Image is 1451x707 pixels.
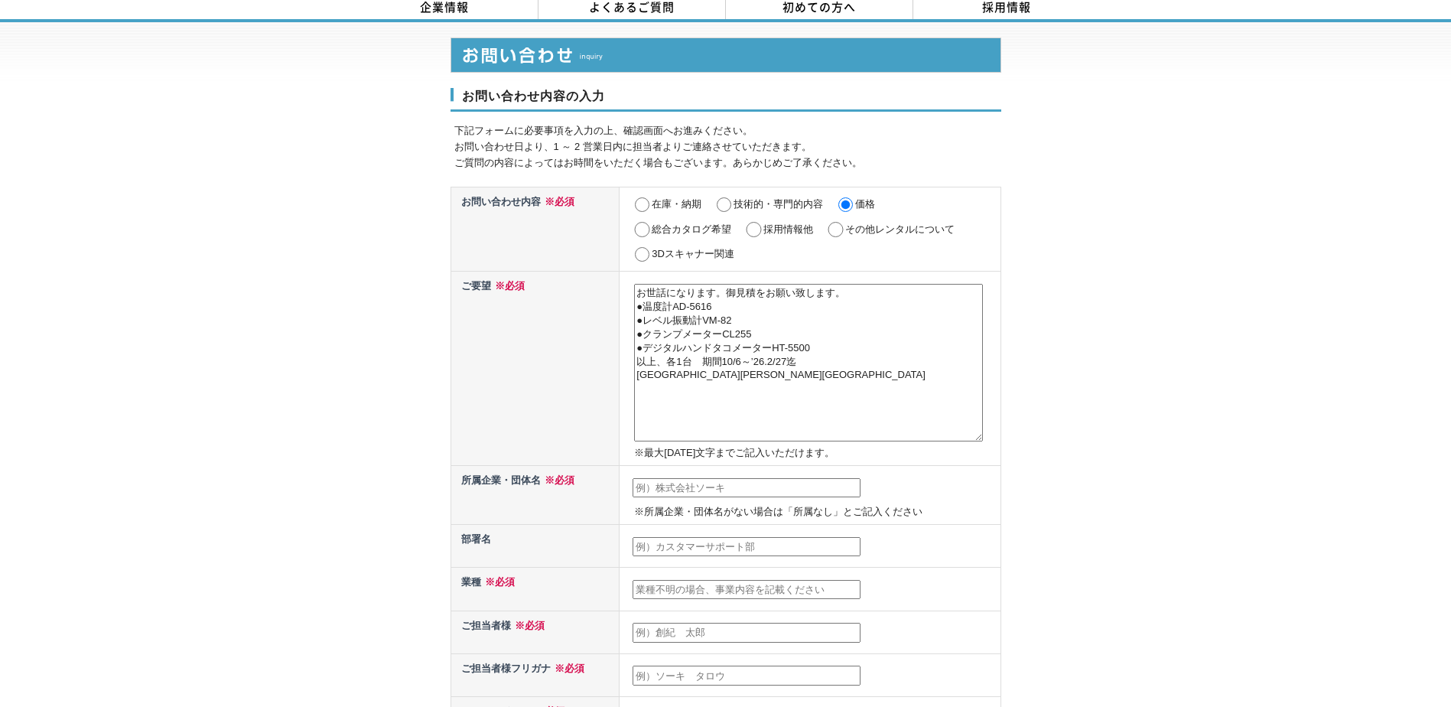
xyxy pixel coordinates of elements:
p: ※所属企業・団体名がない場合は「所属なし」とご記入ください [634,504,997,520]
label: その他レンタルについて [845,223,955,235]
span: ※必須 [551,663,584,674]
th: 部署名 [451,525,620,568]
label: 総合カタログ希望 [652,223,731,235]
span: ※必須 [541,474,574,486]
span: ※必須 [511,620,545,631]
label: 在庫・納期 [652,198,701,210]
p: ※最大[DATE]文字までご記入いただけます。 [634,445,997,461]
label: 3Dスキャナー関連 [652,248,734,259]
span: ※必須 [481,576,515,588]
span: ※必須 [541,196,574,207]
input: 例）ソーキ タロウ [633,666,861,686]
input: 例）創紀 太郎 [633,623,861,643]
label: 技術的・専門的内容 [734,198,823,210]
p: 下記フォームに必要事項を入力の上、確認画面へお進みください。 お問い合わせ日より、1 ～ 2 営業日内に担当者よりご連絡させていただきます。 ご質問の内容によってはお時間をいただく場合もございま... [454,123,1001,171]
th: 業種 [451,568,620,611]
label: 価格 [855,198,875,210]
label: 採用情報他 [763,223,813,235]
span: ※必須 [491,280,525,292]
input: 例）株式会社ソーキ [633,478,861,498]
th: 所属企業・団体名 [451,466,620,525]
input: 例）カスタマーサポート部 [633,537,861,557]
th: お問い合わせ内容 [451,187,620,271]
th: ご要望 [451,271,620,465]
th: ご担当者様フリガナ [451,653,620,696]
h3: お問い合わせ内容の入力 [451,88,1001,112]
th: ご担当者様 [451,611,620,653]
img: お問い合わせ [451,37,1001,73]
input: 業種不明の場合、事業内容を記載ください [633,580,861,600]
